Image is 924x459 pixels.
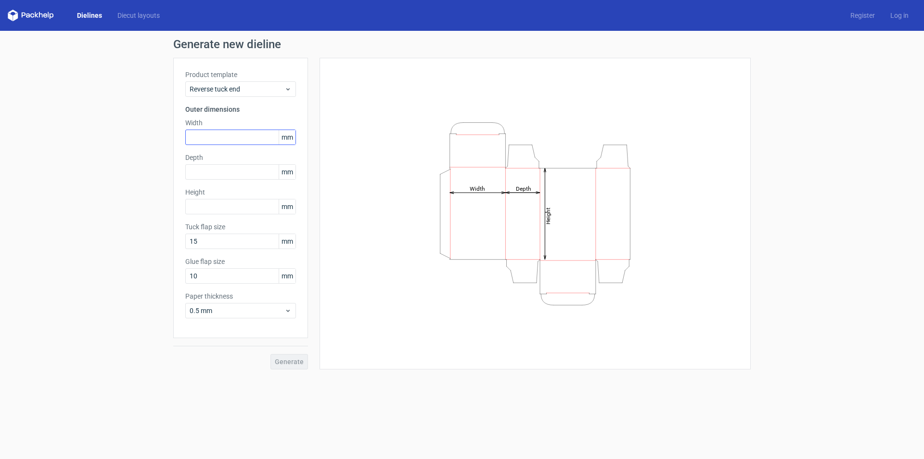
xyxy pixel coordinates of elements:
label: Product template [185,70,296,79]
span: mm [279,165,295,179]
a: Diecut layouts [110,11,167,20]
label: Depth [185,153,296,162]
label: Width [185,118,296,128]
span: mm [279,269,295,283]
h1: Generate new dieline [173,39,751,50]
tspan: Width [470,185,485,192]
label: Glue flap size [185,257,296,266]
span: mm [279,130,295,144]
span: mm [279,234,295,249]
span: 0.5 mm [190,306,284,315]
label: Tuck flap size [185,222,296,232]
h3: Outer dimensions [185,105,296,114]
a: Dielines [69,11,110,20]
a: Log in [883,11,916,20]
a: Register [843,11,883,20]
tspan: Height [545,207,552,224]
tspan: Depth [516,185,531,192]
span: Reverse tuck end [190,84,284,94]
label: Paper thickness [185,291,296,301]
span: mm [279,199,295,214]
label: Height [185,187,296,197]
